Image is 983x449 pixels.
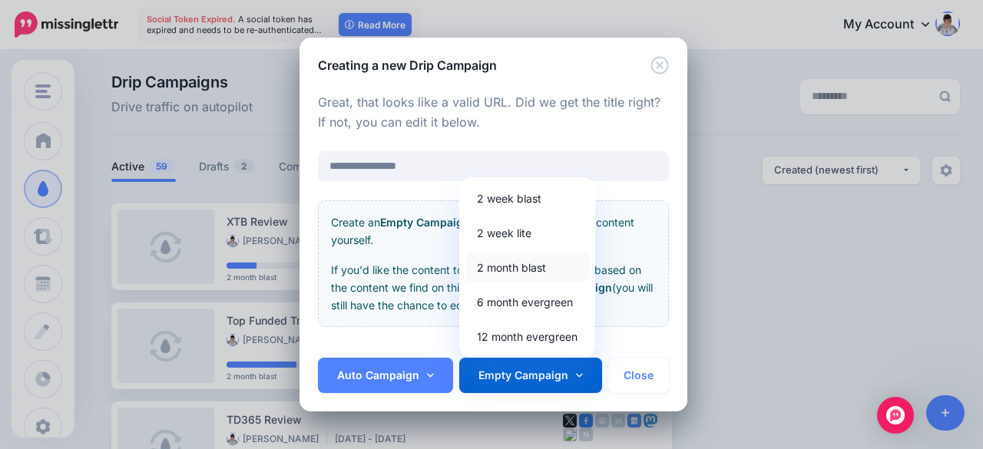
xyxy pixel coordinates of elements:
[331,213,656,249] p: Create an if you want to create the content yourself.
[465,183,589,213] a: 2 week blast
[650,56,669,75] button: Close
[318,358,453,393] a: Auto Campaign
[459,358,602,393] a: Empty Campaign
[465,322,589,352] a: 12 month evergreen
[465,218,589,248] a: 2 week lite
[465,253,589,282] a: 2 month blast
[318,56,497,74] h5: Creating a new Drip Campaign
[877,397,914,434] div: Open Intercom Messenger
[318,93,669,133] p: Great, that looks like a valid URL. Did we get the title right? If not, you can edit it below.
[380,216,470,229] b: Empty Campaign
[608,358,669,393] button: Close
[465,287,589,317] a: 6 month evergreen
[331,261,656,314] p: If you'd like the content to be created automatically based on the content we find on this page, ...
